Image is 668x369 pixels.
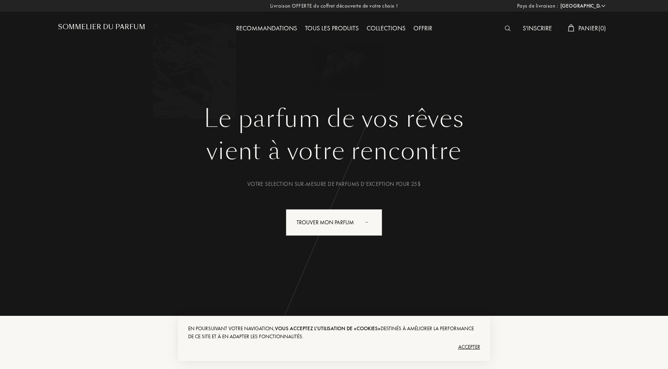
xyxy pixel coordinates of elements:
span: Pays de livraison : [517,2,558,10]
img: cart_white.svg [568,24,574,32]
div: Recommandations [232,24,301,34]
div: Collections [363,24,409,34]
div: Tous les produits [301,24,363,34]
div: Trouver mon parfum [286,209,382,236]
a: Recommandations [232,24,301,32]
a: S'inscrire [519,24,556,32]
img: search_icn_white.svg [505,26,511,31]
div: Offrir [409,24,436,34]
a: Tous les produits [301,24,363,32]
div: Accepter [188,341,480,353]
span: Panier ( 0 ) [578,24,606,32]
div: S'inscrire [519,24,556,34]
a: Offrir [409,24,436,32]
div: Votre selection sur-mesure de parfums d’exception pour 25$ [64,180,604,188]
a: Collections [363,24,409,32]
a: Sommelier du Parfum [58,23,145,34]
img: arrow_w.png [600,3,606,9]
div: vient à votre rencontre [64,133,604,169]
div: animation [363,214,379,230]
span: vous acceptez l'utilisation de «cookies» [275,325,381,332]
a: Trouver mon parfumanimation [280,209,388,236]
h1: Le parfum de vos rêves [64,104,604,133]
div: En poursuivant votre navigation, destinés à améliorer la performance de ce site et à en adapter l... [188,325,480,341]
h1: Sommelier du Parfum [58,23,145,31]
